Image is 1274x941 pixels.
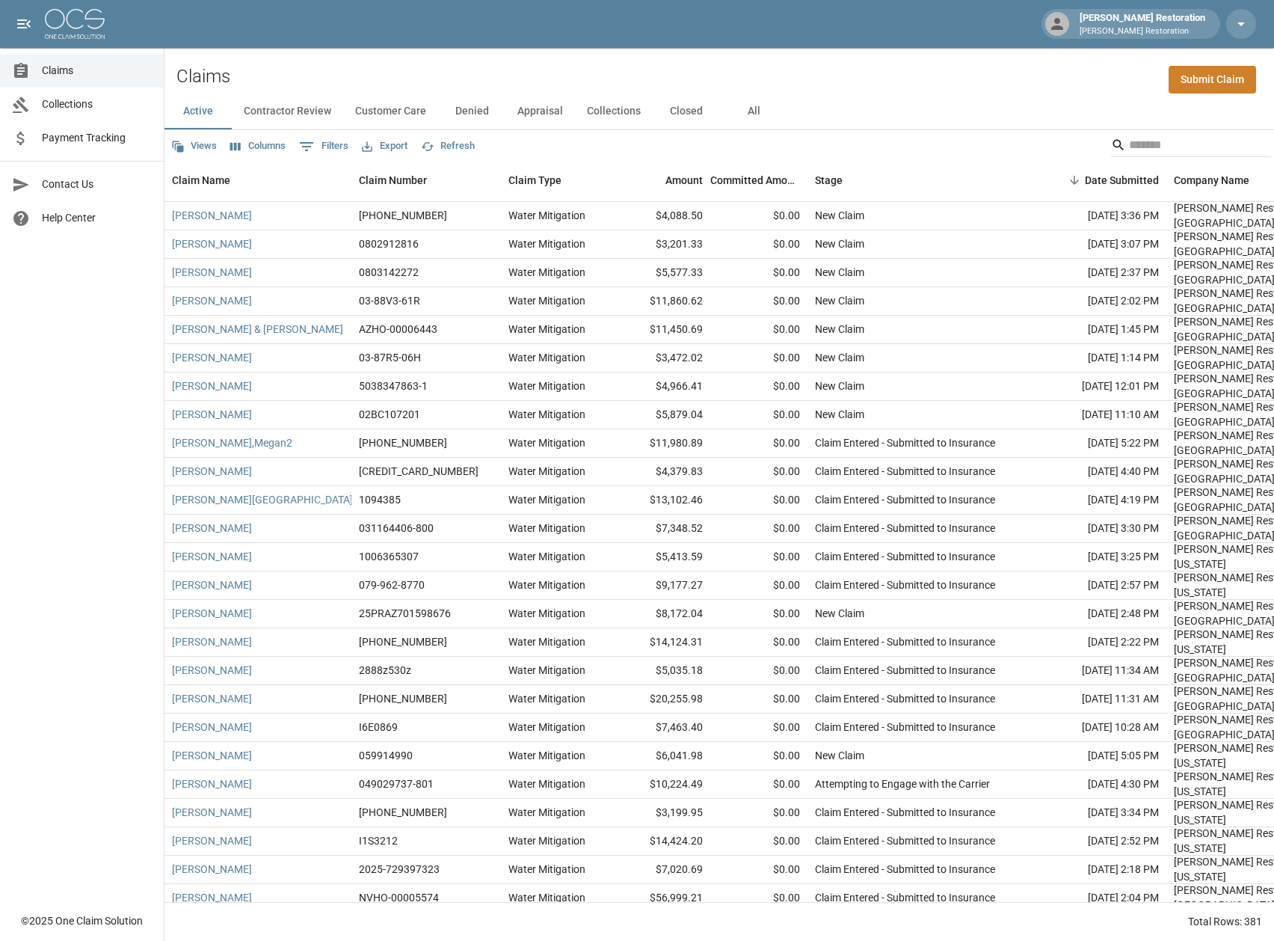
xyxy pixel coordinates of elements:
[172,663,252,678] a: [PERSON_NAME]
[1074,10,1211,37] div: [PERSON_NAME] Restoration
[665,159,703,201] div: Amount
[613,259,710,287] div: $5,577.33
[508,378,585,393] div: Water Mitigation
[613,486,710,515] div: $13,102.46
[1032,770,1166,799] div: [DATE] 4:30 PM
[1032,742,1166,770] div: [DATE] 5:05 PM
[710,515,807,543] div: $0.00
[176,66,230,88] h2: Claims
[359,350,421,365] div: 03-87R5-06H
[613,770,710,799] div: $10,224.49
[1032,543,1166,571] div: [DATE] 3:25 PM
[359,748,413,763] div: 059914990
[358,135,411,158] button: Export
[172,634,252,649] a: [PERSON_NAME]
[172,549,252,564] a: [PERSON_NAME]
[172,606,252,621] a: [PERSON_NAME]
[1032,230,1166,259] div: [DATE] 3:07 PM
[508,464,585,479] div: Water Mitigation
[710,742,807,770] div: $0.00
[1080,25,1205,38] p: [PERSON_NAME] Restoration
[613,657,710,685] div: $5,035.18
[815,265,864,280] div: New Claim
[172,159,230,201] div: Claim Name
[613,287,710,316] div: $11,860.62
[815,378,864,393] div: New Claim
[164,94,1274,129] div: dynamic tabs
[42,96,152,112] span: Collections
[575,94,653,129] button: Collections
[417,135,478,158] button: Refresh
[815,577,995,592] div: Claim Entered - Submitted to Insurance
[508,748,585,763] div: Water Mitigation
[359,265,419,280] div: 0803142272
[1032,856,1166,884] div: [DATE] 2:18 PM
[164,94,232,129] button: Active
[710,856,807,884] div: $0.00
[359,634,447,649] div: 300-0473047-2025
[508,577,585,592] div: Water Mitigation
[710,316,807,344] div: $0.00
[172,521,252,536] a: [PERSON_NAME]
[508,265,585,280] div: Water Mitigation
[710,714,807,742] div: $0.00
[815,208,864,223] div: New Claim
[613,714,710,742] div: $7,463.40
[42,177,152,192] span: Contact Us
[508,663,585,678] div: Water Mitigation
[815,634,995,649] div: Claim Entered - Submitted to Insurance
[1032,401,1166,429] div: [DATE] 11:10 AM
[351,159,501,201] div: Claim Number
[613,571,710,600] div: $9,177.27
[815,322,864,337] div: New Claim
[508,549,585,564] div: Water Mitigation
[710,159,800,201] div: Committed Amount
[9,9,39,39] button: open drawer
[359,378,428,393] div: 5038347863-1
[1032,600,1166,628] div: [DATE] 2:48 PM
[815,606,864,621] div: New Claim
[172,464,252,479] a: [PERSON_NAME]
[613,458,710,486] div: $4,379.83
[172,776,252,791] a: [PERSON_NAME]
[508,236,585,251] div: Water Mitigation
[815,350,864,365] div: New Claim
[359,464,478,479] div: 300-0469529-2025
[1032,827,1166,856] div: [DATE] 2:52 PM
[508,805,585,820] div: Water Mitigation
[359,322,437,337] div: AZHO-00006443
[359,549,419,564] div: 1006365307
[359,805,447,820] div: 01-009-151490
[172,890,252,905] a: [PERSON_NAME]
[613,856,710,884] div: $7,020.69
[1032,714,1166,742] div: [DATE] 10:28 AM
[508,208,585,223] div: Water Mitigation
[359,606,451,621] div: 25PRAZ701598676
[613,600,710,628] div: $8,172.04
[1174,159,1249,201] div: Company Name
[172,236,252,251] a: [PERSON_NAME]
[508,890,585,905] div: Water Mitigation
[613,827,710,856] div: $14,424.20
[172,748,252,763] a: [PERSON_NAME]
[167,135,221,158] button: Views
[815,159,843,201] div: Stage
[613,159,710,201] div: Amount
[172,265,252,280] a: [PERSON_NAME]
[613,230,710,259] div: $3,201.33
[613,401,710,429] div: $5,879.04
[359,833,398,848] div: I1S3212
[172,691,252,706] a: [PERSON_NAME]
[815,236,864,251] div: New Claim
[613,515,710,543] div: $7,348.52
[710,202,807,230] div: $0.00
[359,776,434,791] div: 049029737-801
[172,720,252,735] a: [PERSON_NAME]
[710,628,807,657] div: $0.00
[613,742,710,770] div: $6,041.98
[815,464,995,479] div: Claim Entered - Submitted to Insurance
[172,805,252,820] a: [PERSON_NAME]
[710,571,807,600] div: $0.00
[1188,914,1262,929] div: Total Rows: 381
[505,94,575,129] button: Appraisal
